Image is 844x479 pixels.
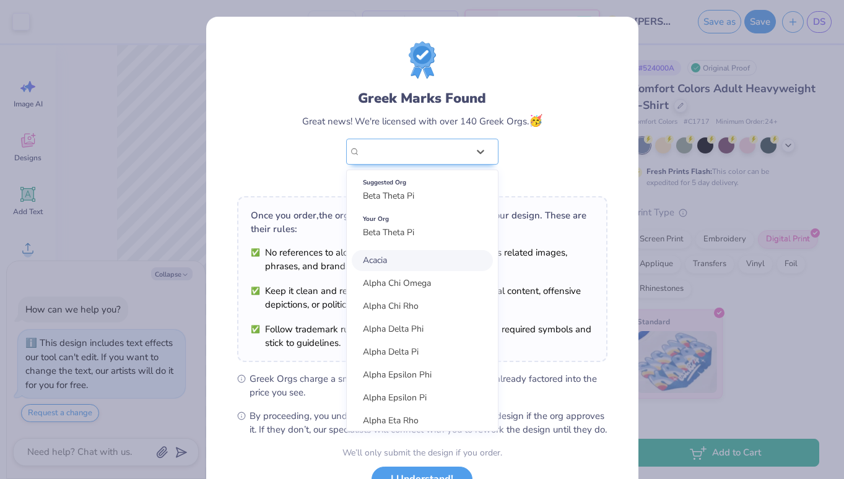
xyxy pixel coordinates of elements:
span: Acacia [363,254,387,266]
div: Once you order, the org will need to review and approve your design. These are their rules: [251,209,594,236]
span: Alpha Eta Rho [363,415,419,426]
li: Keep it clean and respectful. No violence, profanity, sexual content, offensive depictions, or po... [251,284,594,311]
li: No references to alcohol, drugs, or smoking. This includes related images, phrases, and brands re... [251,246,594,273]
div: Great news! We're licensed with over 140 Greek Orgs. [302,113,542,129]
span: By proceeding, you understand that we can only print your design if the org approves it. If they ... [250,409,607,436]
span: Beta Theta Pi [363,190,414,202]
span: Alpha Epsilon Phi [363,369,432,381]
span: Alpha Delta Phi [363,323,424,335]
span: Alpha Epsilon Pi [363,392,427,403]
div: Greek Marks Found [358,88,486,108]
span: 🥳 [529,113,542,128]
li: Follow trademark rules. Use trademarks as they are, add required symbols and stick to guidelines. [251,322,594,350]
span: Beta Theta Pi [363,227,414,238]
span: Alpha Chi Rho [363,300,419,312]
img: License badge [409,41,436,79]
div: Suggested Org [363,176,482,189]
div: We’ll only submit the design if you order. [342,446,502,459]
span: Alpha Chi Omega [363,277,431,289]
span: Alpha Delta Pi [363,346,419,358]
span: Greek Orgs charge a small fee for using their marks. That’s already factored into the price you see. [250,372,607,399]
div: Your Org [363,212,482,226]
